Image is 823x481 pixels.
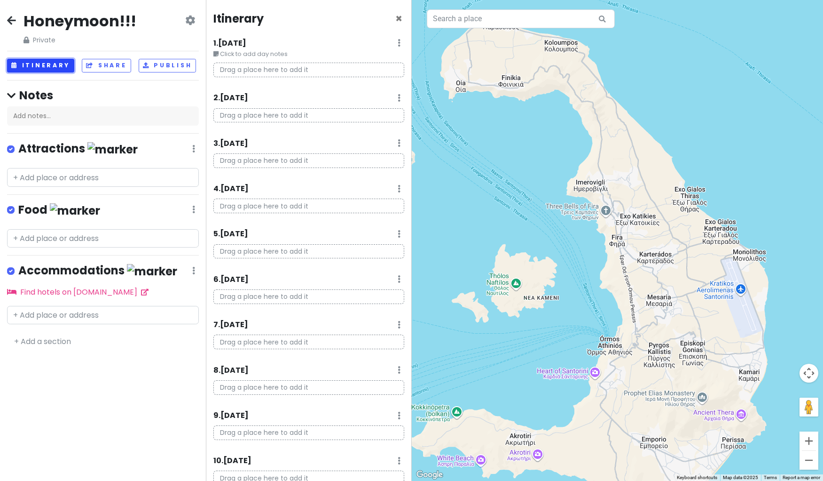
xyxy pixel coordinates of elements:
h6: 2 . [DATE] [213,93,248,103]
img: marker [87,142,138,157]
p: Drag a place here to add it [213,63,404,77]
a: Find hotels on [DOMAIN_NAME] [7,287,149,297]
span: Private [24,35,136,45]
p: Drag a place here to add it [213,244,404,259]
button: Map camera controls [799,364,818,383]
p: Drag a place here to add it [213,380,404,395]
span: Close itinerary [395,11,402,26]
img: Google [414,469,445,481]
button: Drag Pegman onto the map to open Street View [799,398,818,417]
a: Terms (opens in new tab) [764,475,777,480]
h4: Itinerary [213,11,264,26]
button: Publish [139,59,196,72]
button: Keyboard shortcuts [677,474,717,481]
p: Drag a place here to add it [213,199,404,213]
input: + Add place or address [7,306,199,325]
a: Report a map error [783,475,820,480]
div: Add notes... [7,106,199,126]
a: + Add a section [14,336,71,347]
h4: Food [18,202,100,218]
img: marker [127,264,177,279]
p: Drag a place here to add it [213,108,404,123]
h6: 1 . [DATE] [213,39,246,48]
h6: 6 . [DATE] [213,275,249,285]
h6: 10 . [DATE] [213,456,251,466]
a: Open this area in Google Maps (opens a new window) [414,469,445,481]
button: Itinerary [7,59,74,72]
input: Search a place [427,9,615,28]
input: + Add place or address [7,229,199,248]
p: Drag a place here to add it [213,335,404,349]
p: Drag a place here to add it [213,153,404,168]
h4: Attractions [18,141,138,157]
p: Drag a place here to add it [213,289,404,304]
button: Share [82,59,131,72]
h4: Notes [7,88,199,103]
img: marker [50,203,100,218]
button: Close [395,13,402,24]
button: Zoom out [799,451,818,470]
button: Zoom in [799,432,818,450]
h2: Honeymoon!!! [24,11,136,31]
h4: Accommodations [18,263,177,279]
p: Drag a place here to add it [213,425,404,440]
h6: 3 . [DATE] [213,139,248,149]
h6: 5 . [DATE] [213,229,248,239]
h6: 8 . [DATE] [213,366,249,376]
span: Map data ©2025 [723,475,758,480]
h6: 7 . [DATE] [213,320,248,330]
small: Click to add day notes [213,49,404,59]
h6: 4 . [DATE] [213,184,249,194]
input: + Add place or address [7,168,199,187]
h6: 9 . [DATE] [213,411,249,421]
